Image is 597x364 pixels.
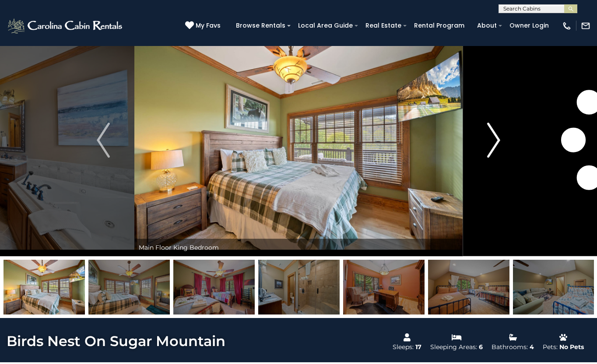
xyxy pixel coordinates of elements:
img: 168603427 [428,260,509,315]
a: Browse Rentals [232,19,290,32]
img: arrow [97,123,110,158]
img: 168603434 [343,260,425,315]
img: White-1-2.png [7,17,125,35]
span: My Favs [196,21,221,30]
img: 168603408 [4,260,85,315]
img: 168603426 [513,260,594,315]
button: Next [463,24,525,256]
img: 168603409 [258,260,340,315]
div: Main Floor King Bedroom [134,239,463,256]
img: mail-regular-white.png [581,21,590,31]
button: Previous [72,24,134,256]
img: arrow [487,123,500,158]
a: Rental Program [410,19,469,32]
a: Real Estate [361,19,406,32]
img: 168603407 [88,260,170,315]
a: My Favs [185,21,223,31]
img: 168603411 [173,260,255,315]
a: Local Area Guide [294,19,357,32]
img: phone-regular-white.png [562,21,572,31]
a: Owner Login [505,19,553,32]
a: About [473,19,501,32]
